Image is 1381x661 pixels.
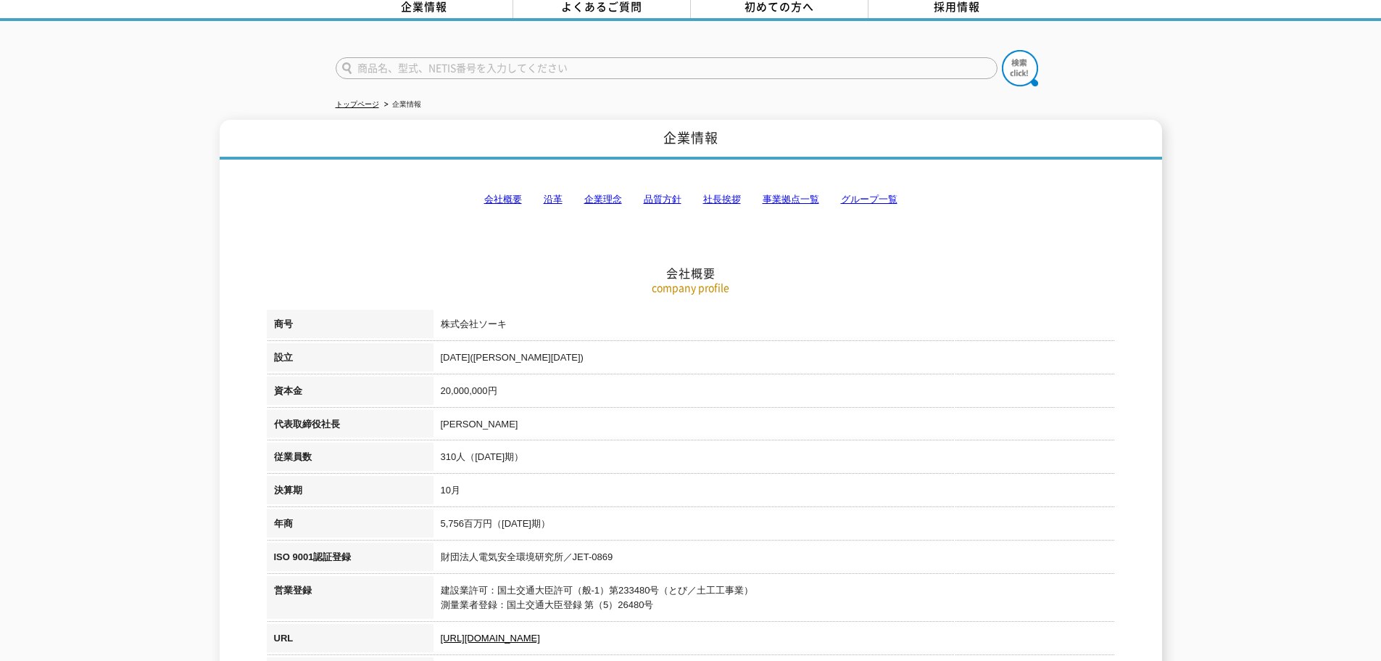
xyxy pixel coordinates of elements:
th: 年商 [267,509,434,543]
td: [DATE]([PERSON_NAME][DATE]) [434,343,1115,377]
td: 5,756百万円（[DATE]期） [434,509,1115,543]
td: 株式会社ソーキ [434,310,1115,343]
a: 会社概要 [484,194,522,205]
a: 企業理念 [584,194,622,205]
h2: 会社概要 [267,120,1115,281]
a: トップページ [336,100,379,108]
td: 310人（[DATE]期） [434,443,1115,476]
a: 品質方針 [644,194,681,205]
th: 商号 [267,310,434,343]
th: ISO 9001認証登録 [267,543,434,576]
a: グループ一覧 [841,194,897,205]
a: 沿革 [544,194,563,205]
input: 商品名、型式、NETIS番号を入力してください [336,57,998,79]
td: 建設業許可：国土交通大臣許可（般-1）第233480号（とび／土工工事業） 測量業者登録：国土交通大臣登録 第（5）26480号 [434,576,1115,625]
th: 決算期 [267,476,434,509]
th: 資本金 [267,377,434,410]
td: [PERSON_NAME] [434,410,1115,443]
h1: 企業情報 [220,120,1162,160]
a: 社長挨拶 [703,194,741,205]
th: URL [267,624,434,657]
a: [URL][DOMAIN_NAME] [441,633,540,644]
th: 従業員数 [267,443,434,476]
td: 財団法人電気安全環境研究所／JET-0869 [434,543,1115,576]
p: company profile [267,280,1115,295]
td: 10月 [434,476,1115,509]
img: btn_search.png [1002,50,1038,86]
th: 代表取締役社長 [267,410,434,443]
td: 20,000,000円 [434,377,1115,410]
li: 企業情報 [381,97,421,112]
th: 設立 [267,343,434,377]
a: 事業拠点一覧 [763,194,819,205]
th: 営業登録 [267,576,434,625]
